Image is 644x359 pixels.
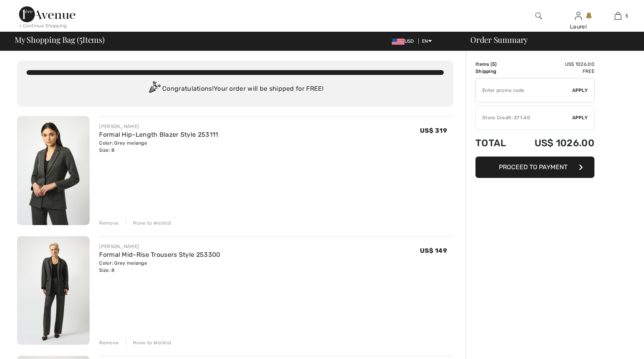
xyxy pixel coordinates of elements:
a: 5 [598,11,637,21]
td: US$ 1026.00 [516,61,594,68]
td: US$ 1026.00 [516,130,594,157]
td: Total [475,130,516,157]
img: My Bag [615,11,621,21]
td: Shipping [475,68,516,75]
div: Congratulations! Your order will be shipped for FREE! [27,81,444,97]
div: Remove [99,339,119,346]
span: My Shopping Bag ( Items) [15,36,105,44]
div: [PERSON_NAME] [99,243,220,250]
a: Sign In [575,12,582,19]
span: USD [392,38,417,44]
div: Remove [99,220,119,227]
span: 5 [625,12,628,19]
span: US$ 319 [420,127,447,134]
div: Move to Wishlist [126,339,171,346]
span: EN [422,38,432,44]
img: Congratulation2.svg [146,81,162,97]
div: < Continue Shopping [19,22,67,29]
button: Proceed to Payment [475,157,594,178]
img: My Info [575,11,582,21]
span: Proceed to Payment [499,163,567,171]
img: Formal Mid-Rise Trousers Style 253300 [17,236,90,345]
div: Color: Grey melange Size: 8 [99,260,220,274]
div: Store Credit: 271.40 [476,114,572,121]
td: Items ( ) [475,61,516,68]
img: search the website [535,11,542,21]
img: US Dollar [392,38,404,45]
span: US$ 149 [420,247,447,254]
div: Move to Wishlist [126,220,171,227]
span: 5 [79,34,82,44]
div: Laurel [559,23,598,31]
span: Apply [572,114,588,121]
span: Apply [572,87,588,94]
img: 1ère Avenue [19,6,75,22]
a: Formal Mid-Rise Trousers Style 253300 [99,251,220,258]
div: [PERSON_NAME] [99,123,218,130]
a: Formal Hip-Length Blazer Style 253111 [99,131,218,138]
div: Order Summary [461,36,639,44]
span: 5 [492,61,495,67]
img: Formal Hip-Length Blazer Style 253111 [17,116,90,225]
input: Promo code [476,78,572,102]
td: Free [516,68,594,75]
div: Color: Grey melange Size: 8 [99,139,218,154]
